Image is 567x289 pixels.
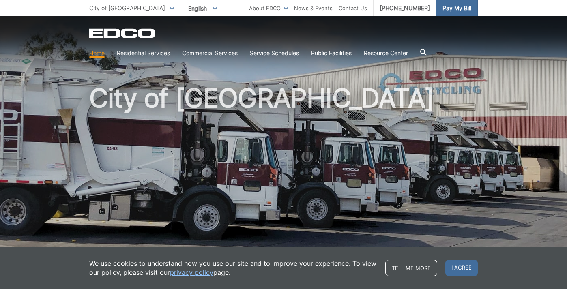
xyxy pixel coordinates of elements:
a: privacy policy [170,268,213,277]
a: Residential Services [117,49,170,58]
a: Tell me more [385,260,437,276]
a: News & Events [294,4,333,13]
a: Contact Us [339,4,367,13]
a: Public Facilities [311,49,352,58]
span: English [182,2,223,15]
a: Resource Center [364,49,408,58]
span: City of [GEOGRAPHIC_DATA] [89,4,165,11]
a: EDCD logo. Return to the homepage. [89,28,157,38]
a: Commercial Services [182,49,238,58]
span: Pay My Bill [442,4,471,13]
a: Home [89,49,105,58]
h1: City of [GEOGRAPHIC_DATA] [89,85,478,263]
a: About EDCO [249,4,288,13]
a: Service Schedules [250,49,299,58]
p: We use cookies to understand how you use our site and to improve your experience. To view our pol... [89,259,377,277]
